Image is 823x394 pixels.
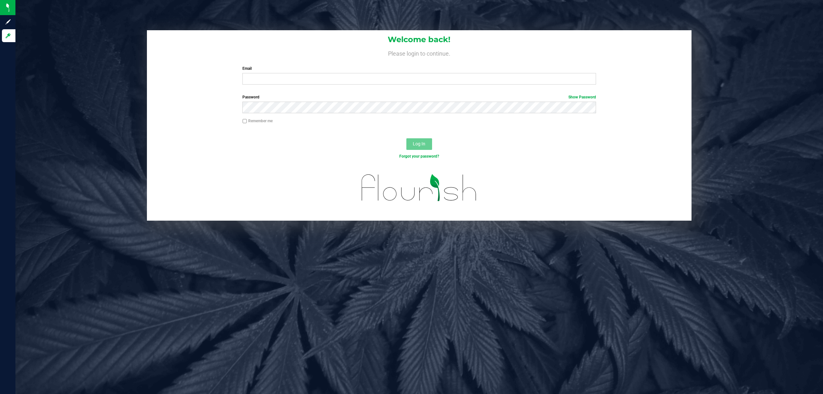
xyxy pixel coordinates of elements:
span: Log In [413,141,425,146]
label: Email [242,66,596,71]
inline-svg: Log in [5,32,11,39]
inline-svg: Sign up [5,19,11,25]
input: Remember me [242,119,247,124]
span: Password [242,95,259,99]
button: Log In [406,138,432,150]
a: Forgot your password? [399,154,439,159]
h4: Please login to continue. [147,49,692,57]
img: flourish_logo.svg [351,166,487,210]
h1: Welcome back! [147,35,692,44]
a: Show Password [568,95,596,99]
label: Remember me [242,118,273,124]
